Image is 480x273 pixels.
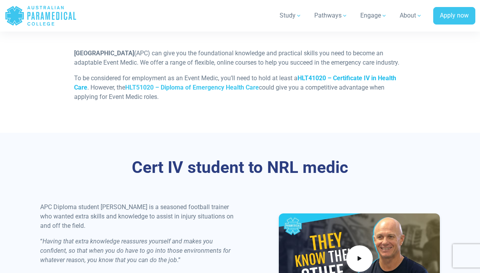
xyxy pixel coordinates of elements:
[275,5,306,26] a: Study
[433,7,475,25] a: Apply now
[40,238,230,264] em: Having that extra knowledge reassures yourself and makes you confident, so that when you do have ...
[310,5,352,26] a: Pathways
[356,5,392,26] a: Engage
[395,5,427,26] a: About
[74,74,406,102] p: To be considered for employment as an Event Medic, you’ll need to hold at least a . However, the ...
[40,237,236,265] p: “ .”
[74,49,406,67] p: (APC) can give you the foundational knowledge and practical skills you need to become an adaptabl...
[40,158,440,178] h3: Cert IV student to NRL medic
[5,3,77,28] a: Australian Paramedical College
[125,84,259,91] a: HLT51020 – Diploma of Emergency Health Care
[40,203,236,231] p: APC Diploma student [PERSON_NAME] is a seasoned football trainer who wanted extra skills and know...
[74,49,134,57] strong: [GEOGRAPHIC_DATA]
